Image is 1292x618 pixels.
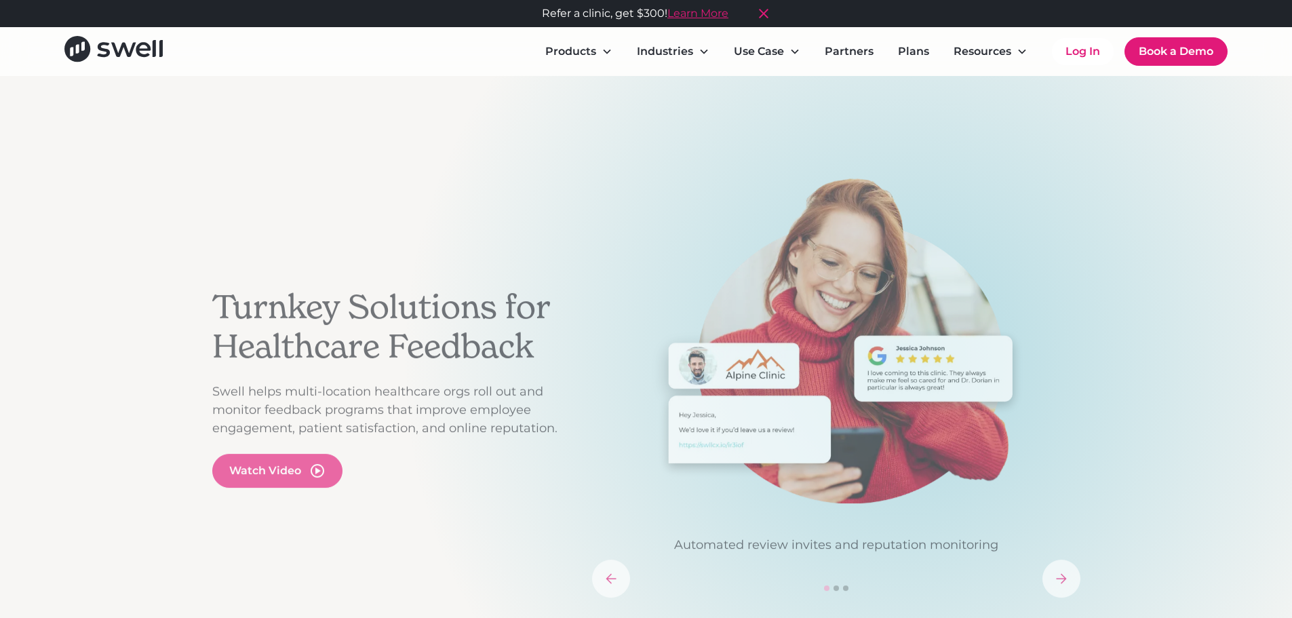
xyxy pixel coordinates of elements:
a: home [64,36,163,66]
p: Automated review invites and reputation monitoring [592,536,1080,554]
div: next slide [1042,560,1080,598]
div: Watch Video [229,463,301,479]
div: Industries [626,38,720,65]
a: Log In [1052,38,1114,65]
div: Resources [954,43,1011,60]
div: Industries [637,43,693,60]
div: Use Case [723,38,811,65]
div: Show slide 3 of 3 [843,585,848,591]
a: Learn More [667,5,728,22]
div: Resources [943,38,1038,65]
div: Products [545,43,596,60]
div: 1 of 3 [592,178,1080,554]
a: Partners [814,38,884,65]
a: Book a Demo [1124,37,1228,66]
div: previous slide [592,560,630,598]
div: carousel [592,178,1080,598]
a: open lightbox [212,454,342,488]
div: Products [534,38,623,65]
div: Use Case [734,43,784,60]
p: Swell helps multi-location healthcare orgs roll out and monitor feedback programs that improve em... [212,383,579,438]
div: Show slide 2 of 3 [834,585,839,591]
h2: Turnkey Solutions for Healthcare Feedback [212,288,579,366]
a: Plans [887,38,940,65]
div: Refer a clinic, get $300! [542,5,728,22]
div: Show slide 1 of 3 [824,585,829,591]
